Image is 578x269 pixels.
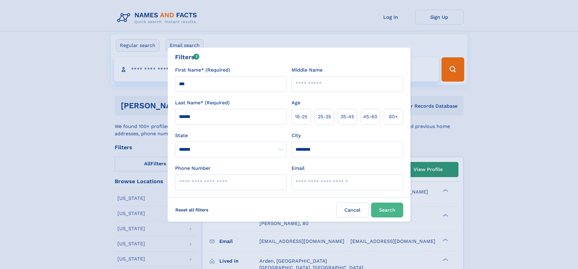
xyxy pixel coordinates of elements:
label: First Name* (Required) [175,66,230,74]
label: Last Name* (Required) [175,99,230,106]
label: Cancel [336,203,369,217]
label: Age [292,99,300,106]
label: Middle Name [292,66,323,74]
span: 18‑25 [295,113,307,120]
label: State [175,132,287,139]
label: City [292,132,301,139]
label: Reset all filters [171,203,212,217]
button: Search [371,203,403,217]
span: 35‑45 [340,113,354,120]
span: 25‑35 [318,113,331,120]
span: 45‑60 [363,113,377,120]
span: 60+ [389,113,398,120]
label: Email [292,165,305,172]
label: Phone Number [175,165,211,172]
div: Filters [175,52,200,62]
